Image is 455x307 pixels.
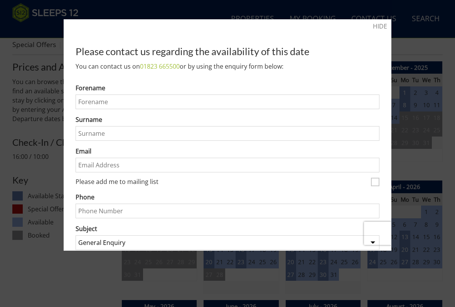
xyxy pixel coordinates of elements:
[140,62,180,71] a: 01823 665500
[76,94,379,109] input: Forename
[373,22,387,31] a: HIDE
[76,126,379,141] input: Surname
[76,224,379,233] label: Subject
[76,46,379,57] h2: Please contact us regarding the availability of this date
[76,83,379,93] label: Forename
[76,192,379,202] label: Phone
[76,204,379,218] input: Phone Number
[76,62,379,71] p: You can contact us on or by using the enquiry form below:
[76,178,368,187] label: Please add me to mailing list
[76,158,379,172] input: Email Address
[76,115,379,124] label: Surname
[76,147,379,156] label: Email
